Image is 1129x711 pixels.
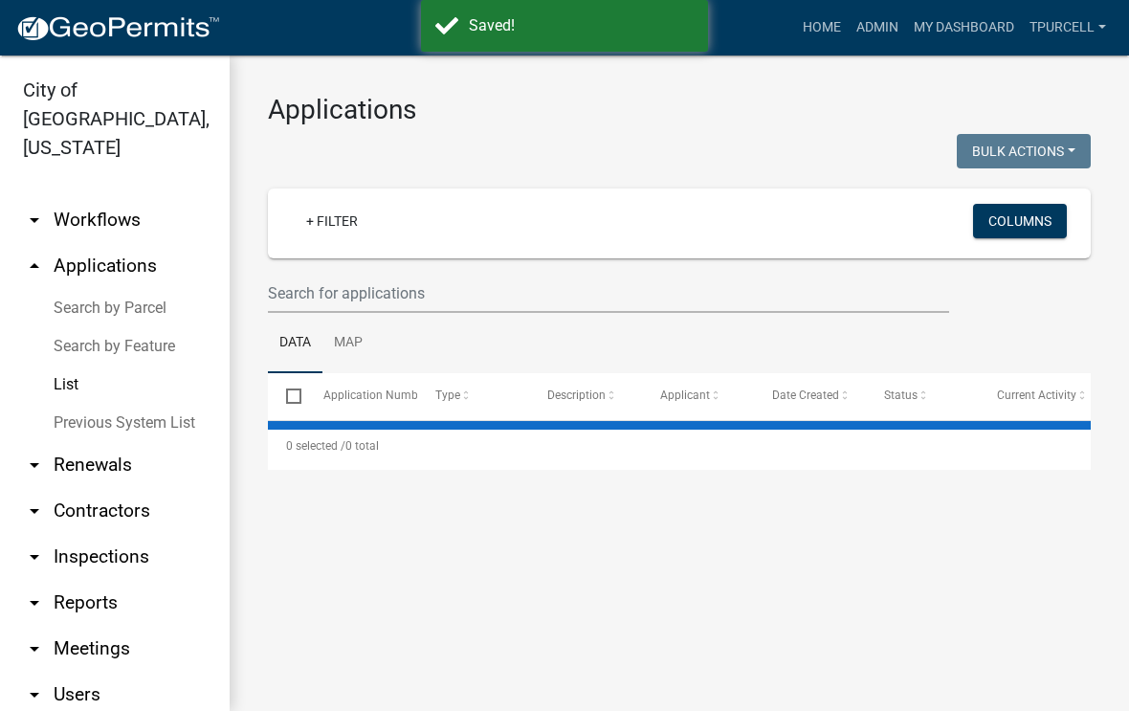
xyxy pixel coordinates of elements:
[291,204,373,238] a: + Filter
[304,373,416,419] datatable-header-cell: Application Number
[268,94,1091,126] h3: Applications
[754,373,866,419] datatable-header-cell: Date Created
[268,274,949,313] input: Search for applications
[973,204,1067,238] button: Columns
[884,389,918,402] span: Status
[23,454,46,477] i: arrow_drop_down
[268,373,304,419] datatable-header-cell: Select
[23,637,46,660] i: arrow_drop_down
[469,14,694,37] div: Saved!
[660,389,710,402] span: Applicant
[547,389,606,402] span: Description
[849,10,906,46] a: Admin
[1022,10,1114,46] a: Tpurcell
[979,373,1091,419] datatable-header-cell: Current Activity
[772,389,839,402] span: Date Created
[23,500,46,522] i: arrow_drop_down
[795,10,849,46] a: Home
[23,209,46,232] i: arrow_drop_down
[323,389,428,402] span: Application Number
[23,255,46,278] i: arrow_drop_up
[268,422,1091,470] div: 0 total
[23,545,46,568] i: arrow_drop_down
[866,373,978,419] datatable-header-cell: Status
[268,313,322,374] a: Data
[642,373,754,419] datatable-header-cell: Applicant
[957,134,1091,168] button: Bulk Actions
[906,10,1022,46] a: My Dashboard
[997,389,1076,402] span: Current Activity
[23,591,46,614] i: arrow_drop_down
[322,313,374,374] a: Map
[435,389,460,402] span: Type
[286,439,345,453] span: 0 selected /
[417,373,529,419] datatable-header-cell: Type
[23,683,46,706] i: arrow_drop_down
[529,373,641,419] datatable-header-cell: Description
